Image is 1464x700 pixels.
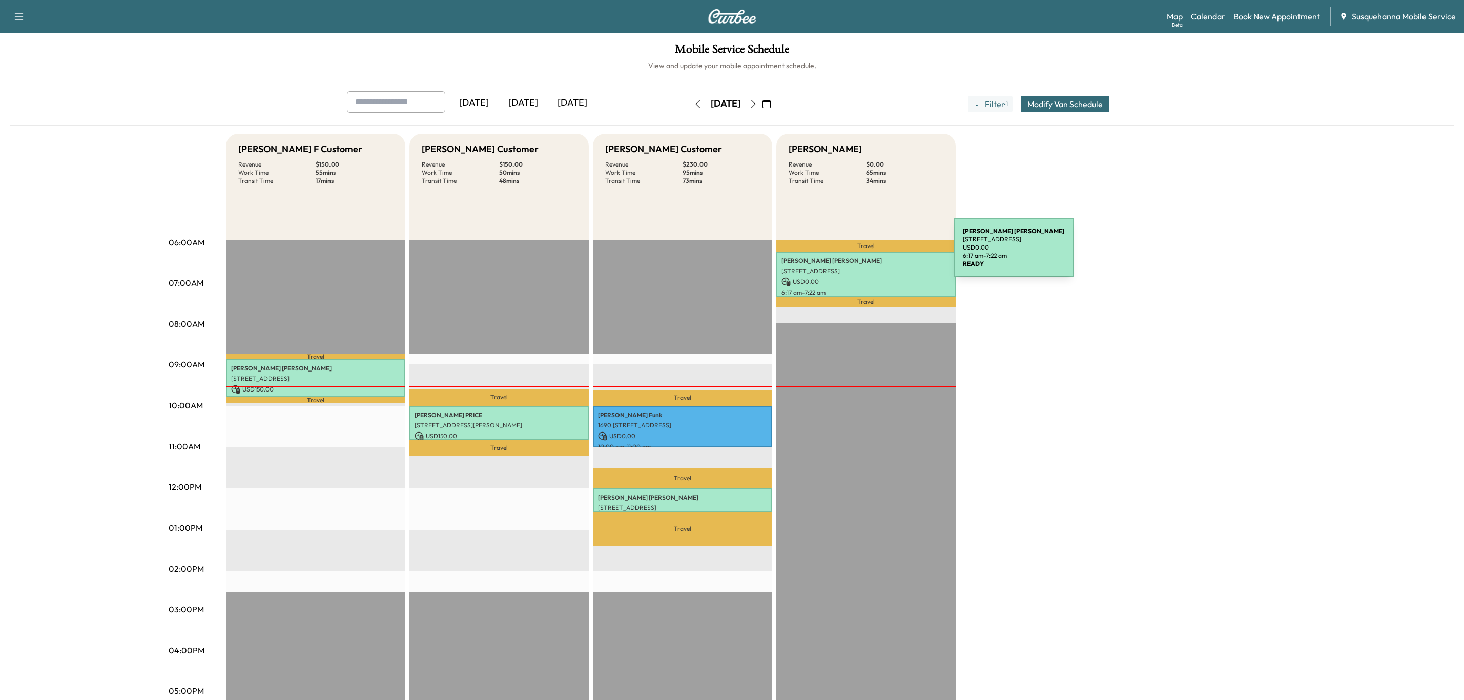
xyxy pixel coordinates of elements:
div: [DATE] [449,91,499,115]
p: Revenue [789,160,866,169]
button: Modify Van Schedule [1021,96,1109,112]
p: [PERSON_NAME] PRICE [415,411,584,419]
p: 55 mins [316,169,393,177]
p: 65 mins [866,169,943,177]
p: 48 mins [499,177,576,185]
p: 02:00PM [169,563,204,575]
a: Book New Appointment [1233,10,1320,23]
button: Filter●1 [968,96,1012,112]
p: 12:00PM [169,481,201,493]
h6: View and update your mobile appointment schedule. [10,60,1454,71]
p: Transit Time [238,177,316,185]
div: [DATE] [499,91,548,115]
p: Work Time [422,169,499,177]
p: 95 mins [683,169,760,177]
p: Travel [776,240,956,252]
h5: [PERSON_NAME] F Customer [238,142,362,156]
p: Travel [226,397,405,403]
p: $ 150.00 [316,160,393,169]
p: 73 mins [683,177,760,185]
p: [PERSON_NAME] [PERSON_NAME] [781,257,951,265]
p: [STREET_ADDRESS] [598,504,767,512]
p: USD 0.00 [781,277,951,286]
p: Work Time [605,169,683,177]
p: Travel [776,297,956,307]
p: 1690 [STREET_ADDRESS] [598,421,767,429]
p: 6:17 am - 7:22 am [781,289,951,297]
h5: [PERSON_NAME] Customer [422,142,539,156]
p: Travel [593,390,772,406]
p: [PERSON_NAME] Funk [598,411,767,419]
p: 04:00PM [169,644,204,656]
p: Travel [409,389,589,405]
div: [DATE] [548,91,597,115]
p: Travel [593,468,772,488]
p: $ 230.00 [683,160,760,169]
p: 11:00AM [169,440,200,452]
p: [STREET_ADDRESS] [781,267,951,275]
p: Work Time [789,169,866,177]
a: MapBeta [1167,10,1183,23]
p: Transit Time [422,177,499,185]
p: [PERSON_NAME] [PERSON_NAME] [598,493,767,502]
p: 05:00PM [169,685,204,697]
p: Revenue [238,160,316,169]
h5: [PERSON_NAME] Customer [605,142,722,156]
p: Revenue [422,160,499,169]
p: 01:00PM [169,522,202,534]
p: Revenue [605,160,683,169]
h1: Mobile Service Schedule [10,43,1454,60]
p: 34 mins [866,177,943,185]
p: [STREET_ADDRESS] [231,375,400,383]
p: 17 mins [316,177,393,185]
p: 07:00AM [169,277,203,289]
p: $ 0.00 [866,160,943,169]
p: USD 0.00 [598,431,767,441]
p: 50 mins [499,169,576,177]
p: Transit Time [605,177,683,185]
p: 08:00AM [169,318,204,330]
p: USD 150.00 [231,385,400,394]
p: USD 150.00 [415,431,584,441]
p: $ 150.00 [499,160,576,169]
p: 10:00AM [169,399,203,411]
p: 09:00AM [169,358,204,370]
div: Beta [1172,21,1183,29]
p: 8:53 am - 9:48 am [231,396,400,404]
span: ● [1003,101,1005,107]
img: Curbee Logo [708,9,757,24]
p: [STREET_ADDRESS][PERSON_NAME] [415,421,584,429]
span: Filter [985,98,1003,110]
h5: [PERSON_NAME] [789,142,862,156]
p: 10:00 am - 11:00 am [598,443,767,451]
p: 03:00PM [169,603,204,615]
p: Travel [409,440,589,456]
p: [PERSON_NAME] [PERSON_NAME] [231,364,400,373]
div: [DATE] [711,97,740,110]
p: Travel [593,512,772,546]
p: Transit Time [789,177,866,185]
p: 06:00AM [169,236,204,249]
a: Calendar [1191,10,1225,23]
span: 1 [1006,100,1008,108]
p: Travel [226,354,405,360]
span: Susquehanna Mobile Service [1352,10,1456,23]
p: Work Time [238,169,316,177]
